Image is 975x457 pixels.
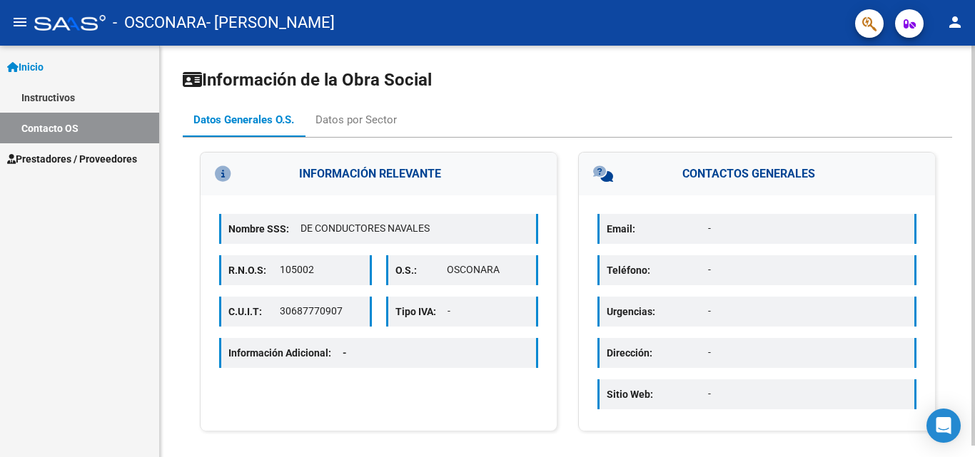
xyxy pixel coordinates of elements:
[708,386,907,401] p: -
[448,304,530,319] p: -
[113,7,206,38] span: - OSCONARA
[193,112,294,128] div: Datos Generales O.S.
[607,262,708,278] p: Teléfono:
[395,304,448,319] p: Tipo IVA:
[607,386,708,402] p: Sitio Web:
[228,304,280,319] p: C.U.I.T:
[280,262,362,277] p: 105002
[946,14,964,31] mat-icon: person
[607,304,708,319] p: Urgencias:
[447,262,529,277] p: OSCONARA
[280,304,362,319] p: 30687770907
[228,262,280,278] p: R.N.O.S:
[708,304,907,319] p: -
[11,14,29,31] mat-icon: menu
[228,345,358,361] p: Información Adicional:
[183,68,952,91] h1: Información de la Obra Social
[343,347,347,359] span: -
[315,112,397,128] div: Datos por Sector
[228,221,300,237] p: Nombre SSS:
[579,153,935,195] h3: CONTACTOS GENERALES
[607,345,708,361] p: Dirección:
[708,345,907,360] p: -
[926,409,961,443] div: Open Intercom Messenger
[708,262,907,277] p: -
[300,221,529,236] p: DE CONDUCTORES NAVALES
[7,151,137,167] span: Prestadores / Proveedores
[708,221,907,236] p: -
[7,59,44,75] span: Inicio
[201,153,557,195] h3: INFORMACIÓN RELEVANTE
[206,7,335,38] span: - [PERSON_NAME]
[607,221,708,237] p: Email:
[395,262,447,278] p: O.S.:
